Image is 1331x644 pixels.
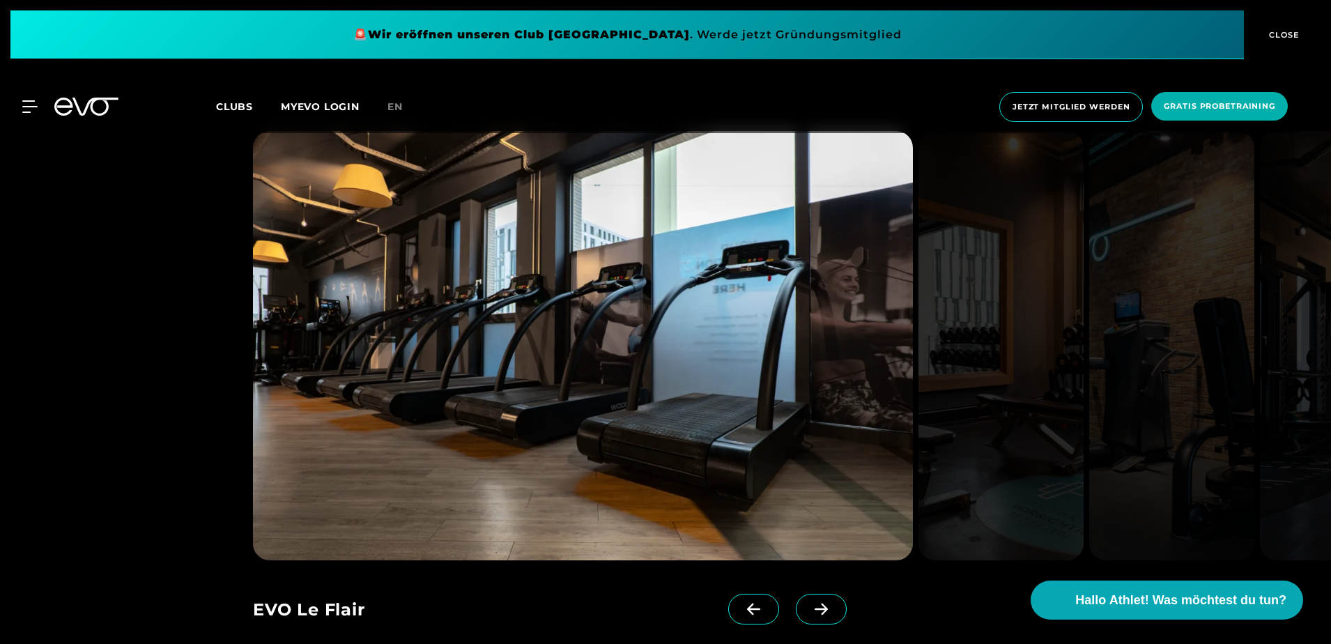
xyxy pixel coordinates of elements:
span: en [387,100,403,113]
span: Hallo Athlet! Was möchtest du tun? [1075,591,1286,610]
a: Clubs [216,100,281,113]
a: MYEVO LOGIN [281,100,360,113]
img: evofitness [1089,131,1254,560]
button: Hallo Athlet! Was möchtest du tun? [1031,581,1303,620]
img: evofitness [918,131,1084,560]
span: Jetzt Mitglied werden [1013,101,1130,113]
a: Gratis Probetraining [1147,92,1292,122]
a: Jetzt Mitglied werden [995,92,1147,122]
span: Gratis Probetraining [1164,100,1275,112]
button: CLOSE [1244,10,1321,59]
img: evofitness [253,131,913,560]
span: CLOSE [1265,29,1300,41]
span: Clubs [216,100,253,113]
a: en [387,99,420,115]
